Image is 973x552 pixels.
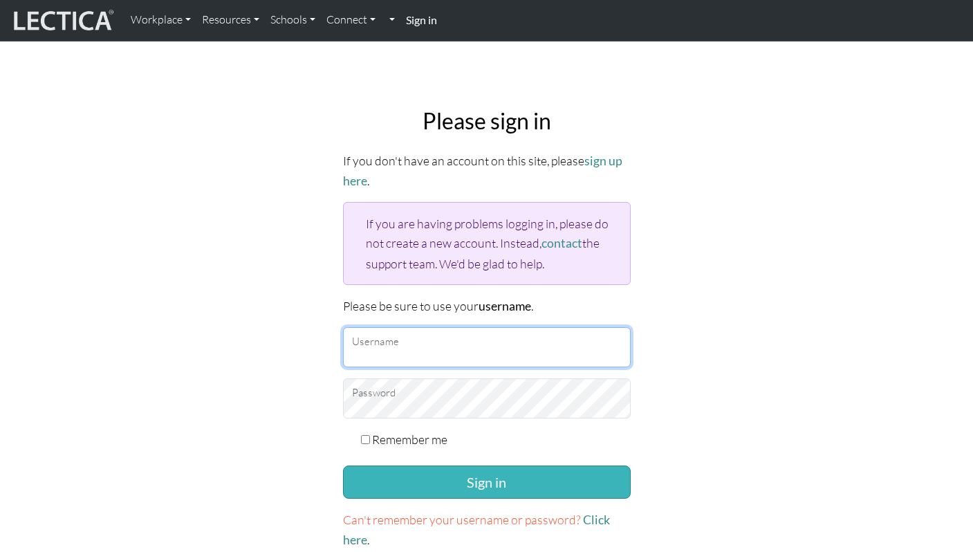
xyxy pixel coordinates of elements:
strong: Sign in [406,13,437,26]
a: Resources [196,6,265,35]
h2: Please sign in [343,108,631,134]
a: contact [541,236,582,250]
label: Remember me [372,430,447,449]
p: Please be sure to use your . [343,296,631,316]
div: If you are having problems logging in, please do not create a new account. Instead, the support t... [343,202,631,284]
a: Sign in [400,6,443,35]
strong: username [479,299,531,313]
img: lecticalive [10,8,114,34]
span: Can't remember your username or password? [343,512,581,527]
a: Connect [321,6,381,35]
input: Username [343,327,631,367]
p: . [343,510,631,550]
a: Schools [265,6,321,35]
a: Workplace [125,6,196,35]
button: Sign in [343,466,631,499]
p: If you don't have an account on this site, please . [343,151,631,191]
